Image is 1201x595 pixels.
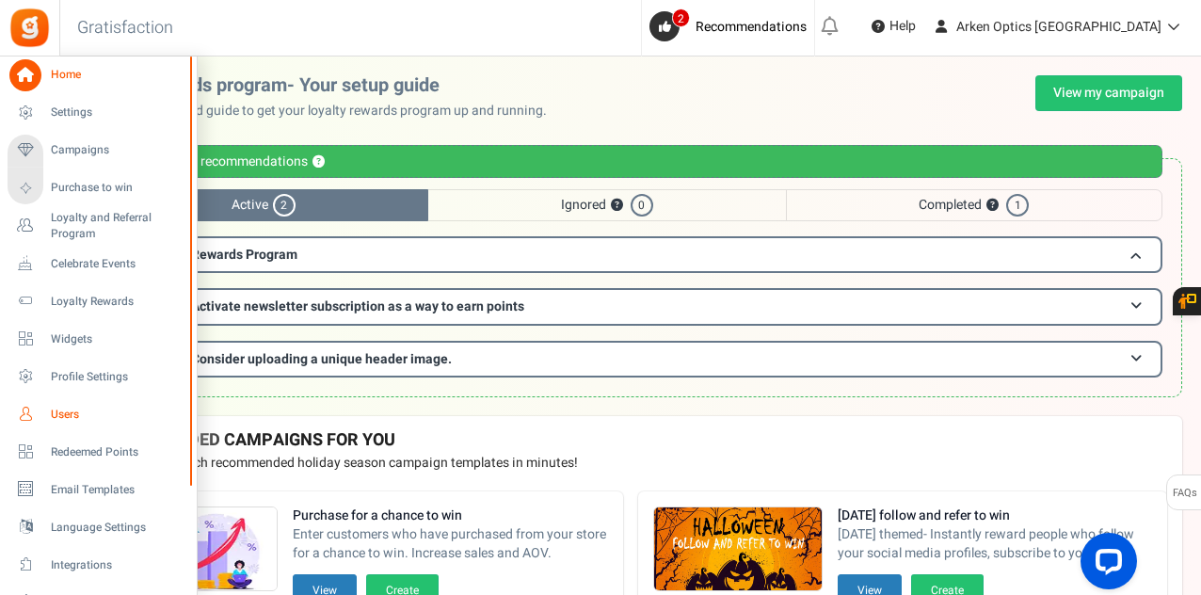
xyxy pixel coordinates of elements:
span: Activate newsletter subscription as a way to earn points [191,297,524,316]
span: Ignored [428,189,785,221]
span: [DATE] themed- Instantly reward people who follow your social media profiles, subscribe to your n... [838,525,1153,563]
span: Enter customers who have purchased from your store for a chance to win. Increase sales and AOV. [293,525,608,563]
button: ? [986,200,999,212]
span: Loyalty Rewards Program [144,245,297,265]
span: Redeemed Points [51,444,183,460]
a: Purchase to win [8,172,188,204]
button: ? [312,156,325,169]
a: Loyalty and Referral Program [8,210,188,242]
h3: Gratisfaction [56,9,194,47]
strong: Purchase for a chance to win [293,507,608,525]
span: Email Templates [51,482,183,498]
span: Consider uploading a unique header image. [191,349,452,369]
span: Celebrate Events [51,256,183,272]
span: Loyalty Rewards [51,294,183,310]
a: Settings [8,97,188,129]
span: Campaigns [51,142,183,158]
h4: RECOMMENDED CAMPAIGNS FOR YOU [93,431,1167,450]
span: Arken Optics [GEOGRAPHIC_DATA] [956,17,1161,37]
span: Home [51,67,183,83]
span: 1 [1006,194,1029,217]
a: Help [864,11,923,41]
span: Integrations [51,557,183,573]
strong: [DATE] follow and refer to win [838,507,1153,525]
a: Celebrate Events [8,248,188,280]
span: Users [51,407,183,423]
a: Home [8,59,188,91]
h2: Loyalty rewards program- Your setup guide [78,75,562,96]
button: ? [611,200,623,212]
span: Active [98,189,428,221]
span: FAQs [1172,475,1197,511]
span: Profile Settings [51,369,183,385]
a: Integrations [8,549,188,581]
span: Loyalty and Referral Program [51,210,188,242]
img: Gratisfaction [8,7,51,49]
a: Profile Settings [8,361,188,393]
a: Campaigns [8,135,188,167]
span: Settings [51,105,183,121]
span: Purchase to win [51,180,183,196]
span: 0 [631,194,653,217]
a: Users [8,398,188,430]
p: Preview and launch recommended holiday season campaign templates in minutes! [93,454,1167,473]
span: 2 [273,194,296,217]
a: Redeemed Points [8,436,188,468]
span: Help [885,17,916,36]
span: Completed [786,189,1162,221]
p: Use this personalized guide to get your loyalty rewards program up and running. [78,102,562,121]
span: Language Settings [51,520,183,536]
a: Widgets [8,323,188,355]
a: Language Settings [8,511,188,543]
div: Personalized recommendations [98,145,1162,178]
a: 2 Recommendations [649,11,814,41]
span: 2 [672,8,690,27]
span: Recommendations [696,17,807,37]
a: Email Templates [8,474,188,506]
img: Recommended Campaigns [654,507,822,592]
a: View my campaign [1035,75,1182,111]
span: Widgets [51,331,183,347]
a: Loyalty Rewards [8,285,188,317]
